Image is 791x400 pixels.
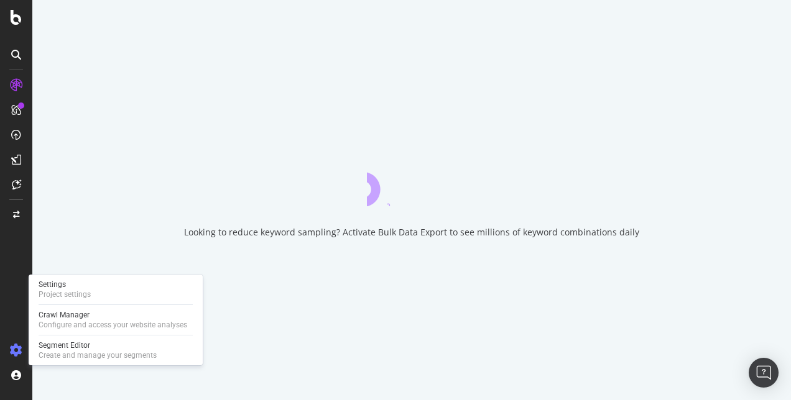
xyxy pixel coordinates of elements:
div: Looking to reduce keyword sampling? Activate Bulk Data Export to see millions of keyword combinat... [184,226,639,239]
a: Crawl ManagerConfigure and access your website analyses [34,309,198,331]
div: Segment Editor [39,340,157,350]
div: Configure and access your website analyses [39,320,187,330]
div: Create and manage your segments [39,350,157,360]
a: Segment EditorCreate and manage your segments [34,339,198,361]
div: Crawl Manager [39,310,187,320]
div: Project settings [39,289,91,299]
div: Open Intercom Messenger [749,358,779,388]
div: Settings [39,280,91,289]
a: SettingsProject settings [34,278,198,301]
div: animation [367,161,456,206]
